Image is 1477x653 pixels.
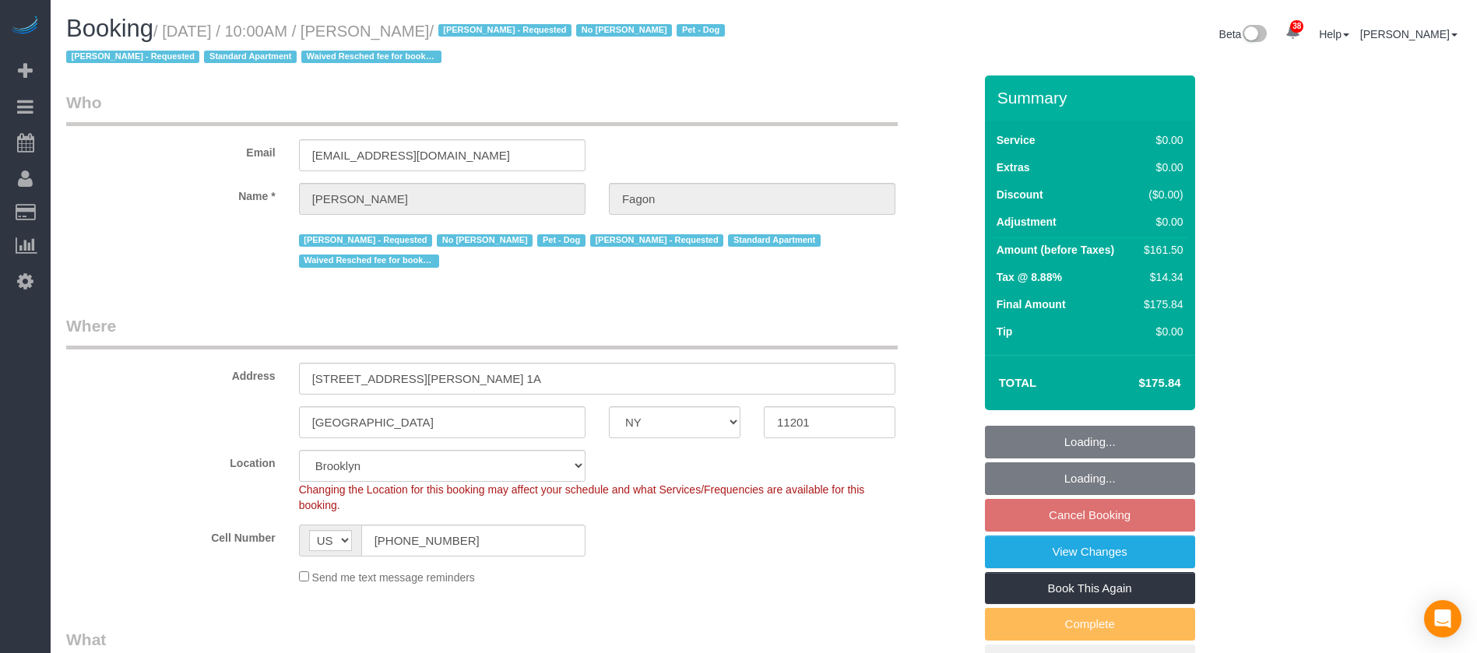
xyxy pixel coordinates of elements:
[66,51,199,63] span: [PERSON_NAME] - Requested
[1138,242,1183,258] div: $161.50
[299,255,439,267] span: Waived Resched fee for booking [DATE]
[576,24,672,37] span: No [PERSON_NAME]
[299,483,865,511] span: Changing the Location for this booking may affect your schedule and what Services/Frequencies are...
[1138,269,1183,285] div: $14.34
[999,376,1037,389] strong: Total
[301,51,441,63] span: Waived Resched fee for booking [DATE]
[1138,132,1183,148] div: $0.00
[55,450,287,471] label: Location
[997,187,1043,202] label: Discount
[997,269,1062,285] label: Tax @ 8.88%
[985,572,1195,605] a: Book This Again
[299,406,586,438] input: City
[997,297,1066,312] label: Final Amount
[438,24,571,37] span: [PERSON_NAME] - Requested
[1138,324,1183,339] div: $0.00
[66,314,898,349] legend: Where
[55,139,287,160] label: Email
[9,16,40,37] img: Automaid Logo
[1290,20,1303,33] span: 38
[677,24,724,37] span: Pet - Dog
[1360,28,1458,40] a: [PERSON_NAME]
[361,525,586,556] input: Cell Number
[1241,25,1267,45] img: New interface
[299,139,586,171] input: Email
[1138,297,1183,312] div: $175.84
[1138,214,1183,230] div: $0.00
[997,324,1013,339] label: Tip
[764,406,895,438] input: Zip Code
[997,214,1057,230] label: Adjustment
[299,234,432,247] span: [PERSON_NAME] - Requested
[1278,16,1308,50] a: 38
[55,363,287,384] label: Address
[1092,377,1180,390] h4: $175.84
[997,132,1036,148] label: Service
[1138,187,1183,202] div: ($0.00)
[1424,600,1461,637] div: Open Intercom Messenger
[728,234,821,247] span: Standard Apartment
[312,571,475,584] span: Send me text message reminders
[997,89,1187,107] h3: Summary
[985,535,1195,568] a: View Changes
[66,23,730,66] small: / [DATE] / 10:00AM / [PERSON_NAME]
[204,51,297,63] span: Standard Apartment
[537,234,585,247] span: Pet - Dog
[66,15,153,42] span: Booking
[609,183,895,215] input: Last Name
[1319,28,1349,40] a: Help
[55,525,287,546] label: Cell Number
[590,234,723,247] span: [PERSON_NAME] - Requested
[1138,160,1183,175] div: $0.00
[299,183,586,215] input: First Name
[997,160,1030,175] label: Extras
[437,234,533,247] span: No [PERSON_NAME]
[997,242,1114,258] label: Amount (before Taxes)
[1219,28,1268,40] a: Beta
[66,91,898,126] legend: Who
[55,183,287,204] label: Name *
